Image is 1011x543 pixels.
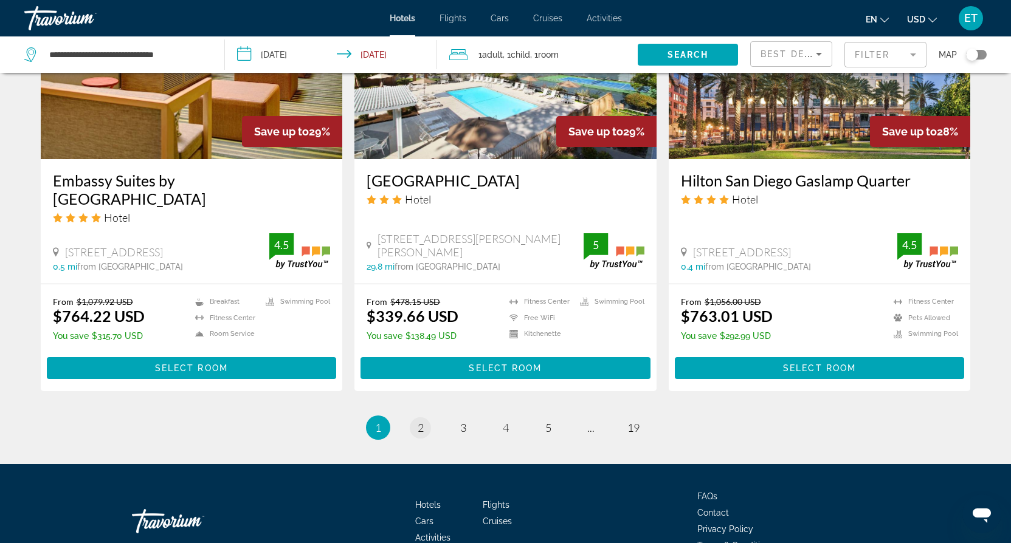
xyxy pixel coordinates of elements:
[587,13,622,23] a: Activities
[415,533,450,542] a: Activities
[415,516,433,526] a: Cars
[681,171,959,190] a: Hilton San Diego Gaslamp Quarter
[587,421,595,434] span: ...
[681,331,717,341] span: You save
[24,2,146,34] a: Travorium
[584,233,644,269] img: trustyou-badge.svg
[260,296,330,307] li: Swimming Pool
[367,307,458,325] ins: $339.66 USD
[482,50,503,60] span: Adult
[939,46,957,63] span: Map
[897,237,922,252] div: 4.5
[783,363,856,373] span: Select Room
[53,296,74,307] span: From
[675,360,965,374] a: Select Room
[405,193,431,206] span: Hotel
[897,233,958,269] img: trustyou-badge.svg
[361,360,650,374] a: Select Room
[681,331,773,341] p: $292.99 USD
[530,46,559,63] span: , 1
[367,331,458,341] p: $138.49 USD
[189,329,260,340] li: Room Service
[361,357,650,379] button: Select Room
[568,125,623,138] span: Save up to
[962,494,1001,533] iframe: Button to launch messaging window
[53,211,331,224] div: 4 star Hotel
[132,503,254,539] a: Travorium
[469,363,542,373] span: Select Room
[53,307,145,325] ins: $764.22 USD
[53,262,77,271] span: 0.5 mi
[77,262,183,271] span: from [GEOGRAPHIC_DATA]
[440,13,466,23] a: Flights
[503,313,574,323] li: Free WiFi
[668,50,709,60] span: Search
[390,13,415,23] span: Hotels
[503,296,574,307] li: Fitness Center
[844,41,926,68] button: Filter
[697,491,717,501] span: FAQs
[964,12,978,24] span: ET
[866,15,877,24] span: en
[697,508,729,517] a: Contact
[503,329,574,340] li: Kitchenette
[957,49,987,60] button: Toggle map
[681,262,705,271] span: 0.4 mi
[732,193,758,206] span: Hotel
[65,245,163,259] span: [STREET_ADDRESS]
[556,116,657,147] div: 29%
[367,171,644,190] a: [GEOGRAPHIC_DATA]
[47,357,337,379] button: Select Room
[503,421,509,434] span: 4
[888,313,958,323] li: Pets Allowed
[415,500,441,510] a: Hotels
[955,5,987,31] button: User Menu
[511,50,530,60] span: Child
[375,421,381,434] span: 1
[693,245,791,259] span: [STREET_ADDRESS]
[390,296,440,307] del: $478.15 USD
[574,296,644,307] li: Swimming Pool
[882,125,937,138] span: Save up to
[907,10,937,28] button: Change currency
[483,516,512,526] a: Cruises
[761,47,822,61] mat-select: Sort by
[870,116,970,147] div: 28%
[367,296,387,307] span: From
[538,50,559,60] span: Room
[491,13,509,23] a: Cars
[77,296,133,307] del: $1,079.92 USD
[478,46,503,63] span: 1
[437,36,638,73] button: Travelers: 1 adult, 1 child
[888,296,958,307] li: Fitness Center
[888,329,958,340] li: Swimming Pool
[47,360,337,374] a: Select Room
[418,421,424,434] span: 2
[533,13,562,23] a: Cruises
[866,10,889,28] button: Change language
[378,232,584,259] span: [STREET_ADDRESS][PERSON_NAME][PERSON_NAME]
[675,357,965,379] button: Select Room
[41,415,971,440] nav: Pagination
[53,171,331,208] a: Embassy Suites by [GEOGRAPHIC_DATA]
[395,262,500,271] span: from [GEOGRAPHIC_DATA]
[681,193,959,206] div: 4 star Hotel
[367,331,402,341] span: You save
[189,313,260,323] li: Fitness Center
[697,524,753,534] a: Privacy Policy
[242,116,342,147] div: 29%
[254,125,309,138] span: Save up to
[584,237,608,252] div: 5
[627,421,640,434] span: 19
